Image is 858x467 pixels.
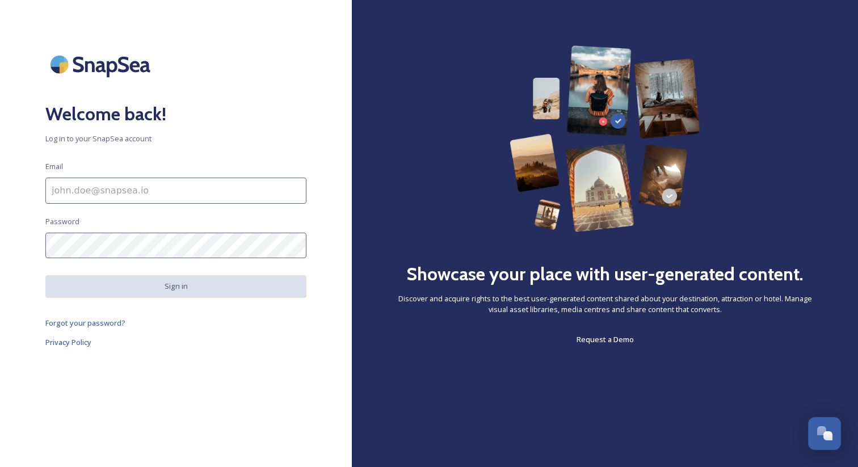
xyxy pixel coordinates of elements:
a: Request a Demo [577,333,634,346]
button: Open Chat [808,417,841,450]
img: 63b42ca75bacad526042e722_Group%20154-p-800.png [510,45,700,232]
input: john.doe@snapsea.io [45,178,306,204]
span: Request a Demo [577,334,634,344]
span: Email [45,161,63,172]
span: Privacy Policy [45,337,91,347]
span: Forgot your password? [45,318,125,328]
h2: Welcome back! [45,100,306,128]
span: Discover and acquire rights to the best user-generated content shared about your destination, att... [397,293,813,315]
span: Log in to your SnapSea account [45,133,306,144]
span: Password [45,216,79,227]
button: Sign in [45,275,306,297]
h2: Showcase your place with user-generated content. [406,260,804,288]
a: Forgot your password? [45,316,306,330]
a: Privacy Policy [45,335,306,349]
img: SnapSea Logo [45,45,159,83]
